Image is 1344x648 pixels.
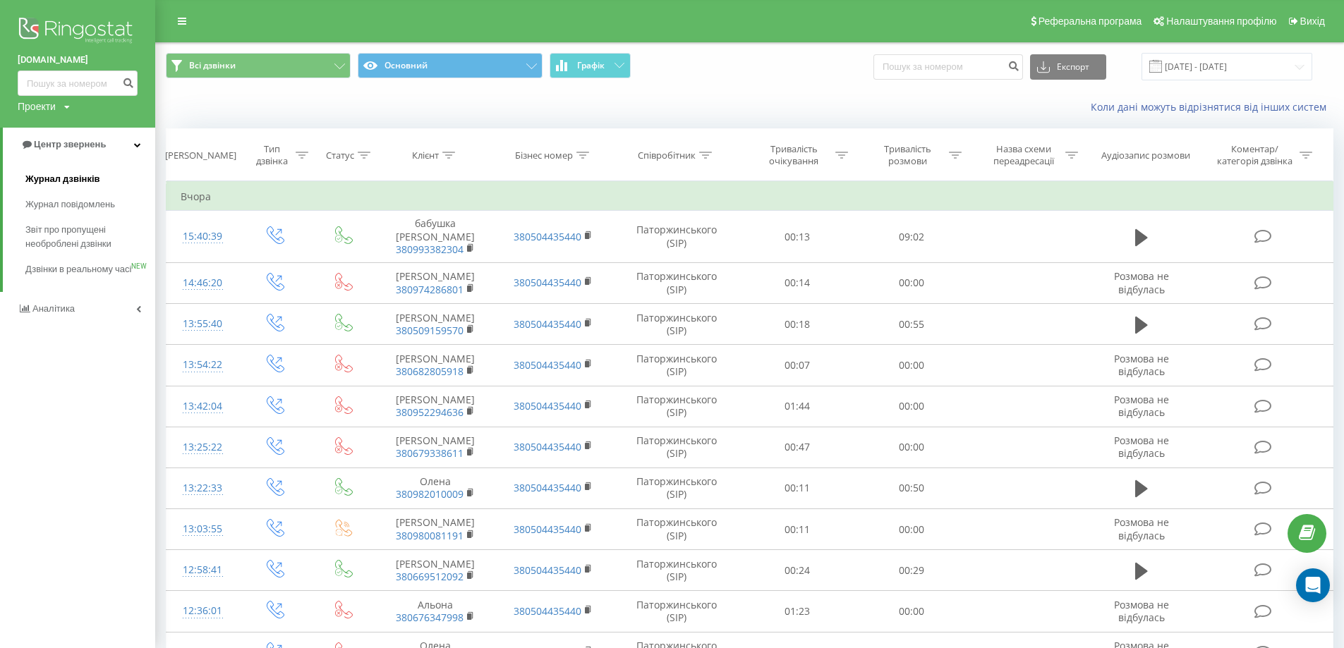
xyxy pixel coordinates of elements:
[181,475,225,502] div: 13:22:33
[396,570,464,583] a: 380669512092
[514,522,581,536] a: 380504435440
[18,71,138,96] input: Пошук за номером
[612,467,740,508] td: Паторжинського (SIP)
[854,211,968,263] td: 09:02
[1101,149,1190,161] div: Аудіозапис розмови
[1114,515,1169,542] span: Розмова не відбулась
[514,440,581,453] a: 380504435440
[1213,143,1296,167] div: Коментар/категорія дзвінка
[514,230,581,243] a: 380504435440
[25,172,100,186] span: Журнал дзвінків
[25,257,155,282] a: Дзвінки в реальному часіNEW
[181,351,225,379] div: 13:54:22
[1091,100,1333,114] a: Коли дані можуть відрізнятися вiд інших систем
[167,183,1333,211] td: Вчора
[396,529,464,542] a: 380980081191
[376,509,495,550] td: [PERSON_NAME]
[740,591,854,632] td: 01:23
[376,304,495,345] td: [PERSON_NAME]
[396,405,464,419] a: 380952294636
[396,243,464,256] a: 380993382304
[854,467,968,508] td: 00:50
[25,192,155,217] a: Журнал повідомлень
[3,128,155,161] a: Центр звернень
[854,262,968,303] td: 00:00
[514,317,581,331] a: 380504435440
[612,591,740,632] td: Паторжинського (SIP)
[740,262,854,303] td: 00:14
[1114,269,1169,295] span: Розмова не відбулась
[396,611,464,624] a: 380676347998
[854,550,968,591] td: 00:29
[514,563,581,577] a: 380504435440
[376,427,495,467] td: [PERSON_NAME]
[854,427,968,467] td: 00:00
[873,54,1023,80] input: Пошук за номером
[612,386,740,427] td: Паторжинського (SIP)
[1166,16,1276,27] span: Налаштування профілю
[412,149,439,161] div: Клієнт
[515,149,573,161] div: Бізнес номер
[1114,434,1169,460] span: Розмова не відбулась
[854,509,968,550] td: 00:00
[756,143,832,167] div: Тривалість очікування
[612,304,740,345] td: Паторжинського (SIP)
[986,143,1062,167] div: Назва схеми переадресації
[638,149,696,161] div: Співробітник
[181,223,225,250] div: 15:40:39
[166,53,351,78] button: Всі дзвінки
[514,604,581,618] a: 380504435440
[326,149,354,161] div: Статус
[514,358,581,372] a: 380504435440
[612,345,740,386] td: Паторжинського (SIP)
[358,53,543,78] button: Основний
[18,14,138,49] img: Ringostat logo
[25,166,155,192] a: Журнал дзвінків
[1296,568,1330,602] div: Open Intercom Messenger
[740,211,854,263] td: 00:13
[854,591,968,632] td: 00:00
[854,304,968,345] td: 00:55
[165,149,236,161] div: [PERSON_NAME]
[25,223,148,251] span: Звіт про пропущені необроблені дзвінки
[854,345,968,386] td: 00:00
[514,481,581,494] a: 380504435440
[396,283,464,296] a: 380974286801
[740,304,854,345] td: 00:18
[189,60,236,71] span: Всі дзвінки
[870,143,945,167] div: Тривалість розмови
[181,556,225,584] div: 12:58:41
[577,61,605,71] span: Графік
[181,393,225,420] div: 13:42:04
[1114,352,1169,378] span: Розмова не відбулась
[376,467,495,508] td: Олена
[34,139,106,149] span: Центр звернень
[376,591,495,632] td: Альона
[18,53,138,67] a: [DOMAIN_NAME]
[25,217,155,257] a: Звіт про пропущені необроблені дзвінки
[854,386,968,427] td: 00:00
[740,345,854,386] td: 00:07
[376,211,495,263] td: бабушка [PERSON_NAME]
[1114,393,1169,419] span: Розмова не відбулась
[376,550,495,591] td: [PERSON_NAME]
[740,509,854,550] td: 00:11
[376,386,495,427] td: [PERSON_NAME]
[1030,54,1106,80] button: Експорт
[181,269,225,297] div: 14:46:20
[181,515,225,543] div: 13:03:55
[514,276,581,289] a: 380504435440
[32,303,75,314] span: Аналiтика
[1114,598,1169,624] span: Розмова не відбулась
[740,550,854,591] td: 00:24
[550,53,631,78] button: Графік
[396,324,464,337] a: 380509159570
[612,550,740,591] td: Паторжинського (SIP)
[612,427,740,467] td: Паторжинського (SIP)
[396,365,464,378] a: 380682805918
[25,262,131,276] span: Дзвінки в реальному часі
[612,509,740,550] td: Паторжинського (SIP)
[376,345,495,386] td: [PERSON_NAME]
[612,262,740,303] td: Паторжинського (SIP)
[740,467,854,508] td: 00:11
